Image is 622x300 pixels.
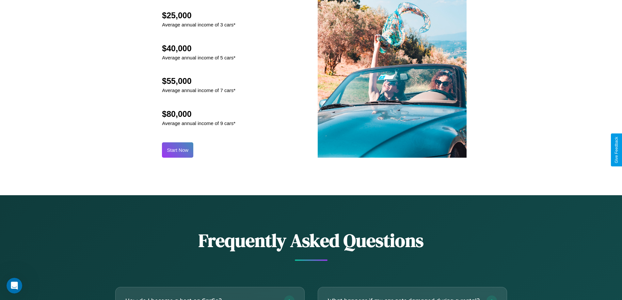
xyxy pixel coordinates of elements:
[162,20,235,29] p: Average annual income of 3 cars*
[162,11,235,20] h2: $25,000
[162,142,193,158] button: Start Now
[162,76,235,86] h2: $55,000
[162,44,235,53] h2: $40,000
[162,53,235,62] p: Average annual income of 5 cars*
[162,109,235,119] h2: $80,000
[162,86,235,95] p: Average annual income of 7 cars*
[115,228,507,253] h2: Frequently Asked Questions
[614,137,619,163] div: Give Feedback
[162,119,235,128] p: Average annual income of 9 cars*
[7,278,22,293] iframe: Intercom live chat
